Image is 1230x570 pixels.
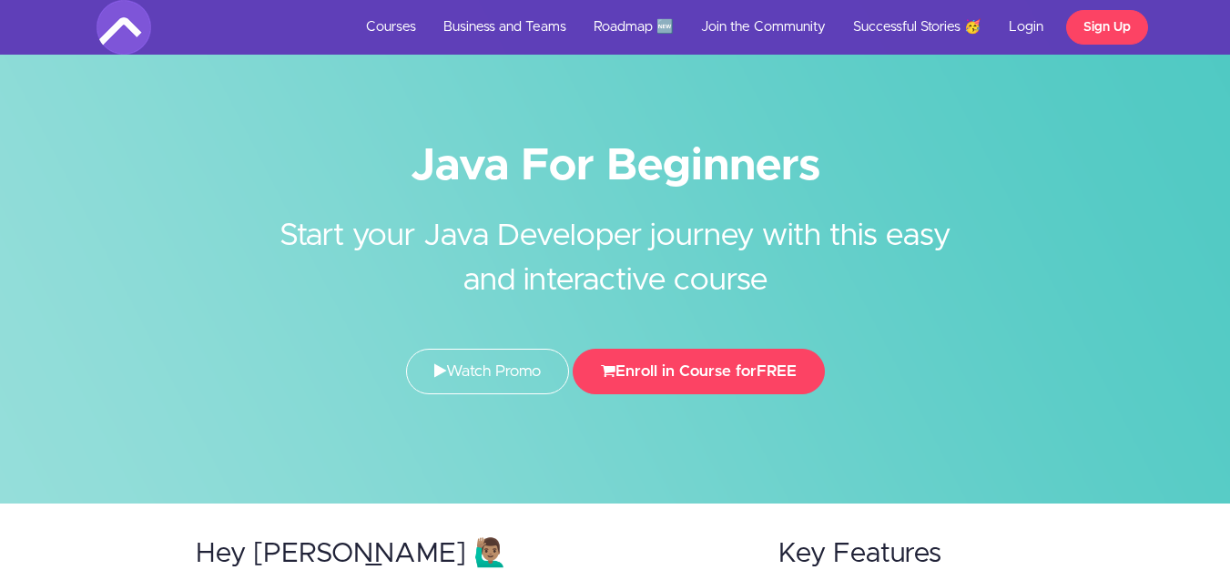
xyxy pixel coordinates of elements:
h2: Hey [PERSON_NAME] 🙋🏽‍♂️ [196,539,744,569]
span: FREE [757,363,797,379]
button: Enroll in Course forFREE [573,349,825,394]
h1: Java For Beginners [97,146,1134,187]
a: Watch Promo [406,349,569,394]
h2: Start your Java Developer journey with this easy and interactive course [274,187,957,303]
a: Sign Up [1066,10,1148,45]
h2: Key Features [778,539,1035,569]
